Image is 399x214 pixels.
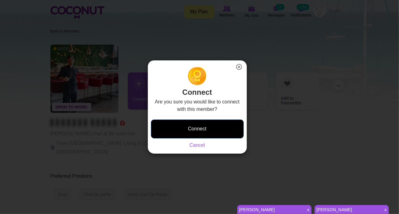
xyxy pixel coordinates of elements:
a: [PERSON_NAME] [237,205,303,214]
h2: Connect [151,67,244,98]
span: x [305,205,311,214]
div: Are you sure you would like to connect with this member? [151,98,244,149]
a: [PERSON_NAME] [315,205,381,214]
span: x [382,205,389,214]
a: Cancel [190,142,205,148]
button: Connect [151,120,244,138]
button: Close [235,63,243,71]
